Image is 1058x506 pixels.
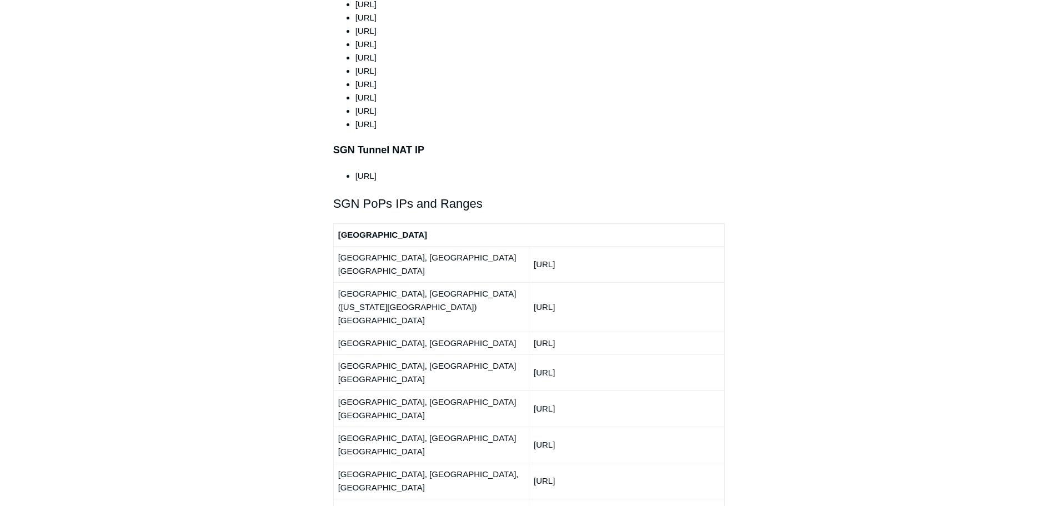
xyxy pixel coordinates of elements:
td: [URL] [529,390,724,427]
td: [URL] [529,354,724,390]
td: [GEOGRAPHIC_DATA], [GEOGRAPHIC_DATA] [333,332,529,354]
td: [GEOGRAPHIC_DATA], [GEOGRAPHIC_DATA] [GEOGRAPHIC_DATA] [333,390,529,427]
li: [URL] [355,38,725,51]
h3: SGN Tunnel NAT IP [333,142,725,158]
span: [URL] [355,66,377,76]
span: [URL] [355,53,377,62]
li: [URL] [355,118,725,131]
li: [URL] [355,11,725,24]
td: [GEOGRAPHIC_DATA], [GEOGRAPHIC_DATA] [GEOGRAPHIC_DATA] [333,354,529,390]
td: [URL] [529,332,724,354]
td: [GEOGRAPHIC_DATA], [GEOGRAPHIC_DATA] [GEOGRAPHIC_DATA] [333,246,529,282]
li: [URL] [355,169,725,183]
h2: SGN PoPs IPs and Ranges [333,194,725,213]
li: [URL] [355,24,725,38]
strong: [GEOGRAPHIC_DATA] [338,230,427,239]
td: [GEOGRAPHIC_DATA], [GEOGRAPHIC_DATA] ([US_STATE][GEOGRAPHIC_DATA]) [GEOGRAPHIC_DATA] [333,282,529,332]
td: [URL] [529,282,724,332]
td: [URL] [529,463,724,499]
td: [URL] [529,427,724,463]
span: [URL] [355,79,377,89]
td: [GEOGRAPHIC_DATA], [GEOGRAPHIC_DATA], [GEOGRAPHIC_DATA] [333,463,529,499]
td: [URL] [529,246,724,282]
td: [GEOGRAPHIC_DATA], [GEOGRAPHIC_DATA] [GEOGRAPHIC_DATA] [333,427,529,463]
span: [URL] [355,93,377,102]
span: [URL] [355,106,377,116]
